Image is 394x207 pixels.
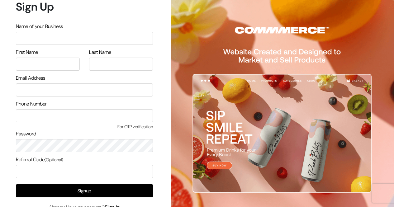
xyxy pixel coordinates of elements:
[45,157,63,162] span: (Optional)
[16,124,153,130] span: For OTP verification
[16,130,36,138] label: Password
[16,100,47,108] label: Phone Number
[16,49,38,56] label: First Name
[16,184,153,197] button: Signup
[89,49,111,56] label: Last Name
[16,74,45,82] label: Email Address
[16,156,63,163] label: Referral Code
[16,23,63,30] label: Name of your Business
